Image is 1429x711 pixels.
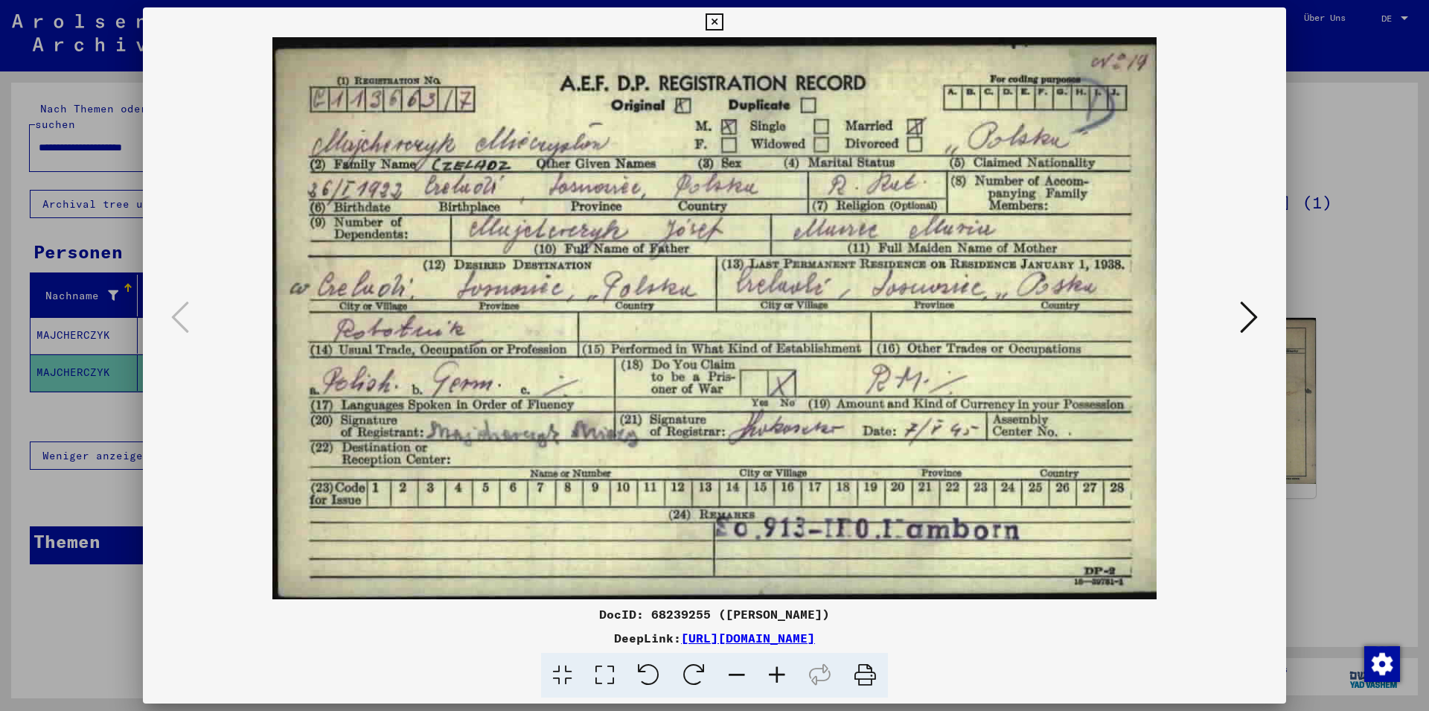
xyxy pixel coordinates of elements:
div: Zustimmung ändern [1364,645,1399,681]
a: [URL][DOMAIN_NAME] [681,631,815,645]
div: DeepLink: [143,629,1286,647]
div: DocID: 68239255 ([PERSON_NAME]) [143,605,1286,623]
img: 001.jpg [194,37,1235,599]
img: Zustimmung ändern [1364,646,1400,682]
